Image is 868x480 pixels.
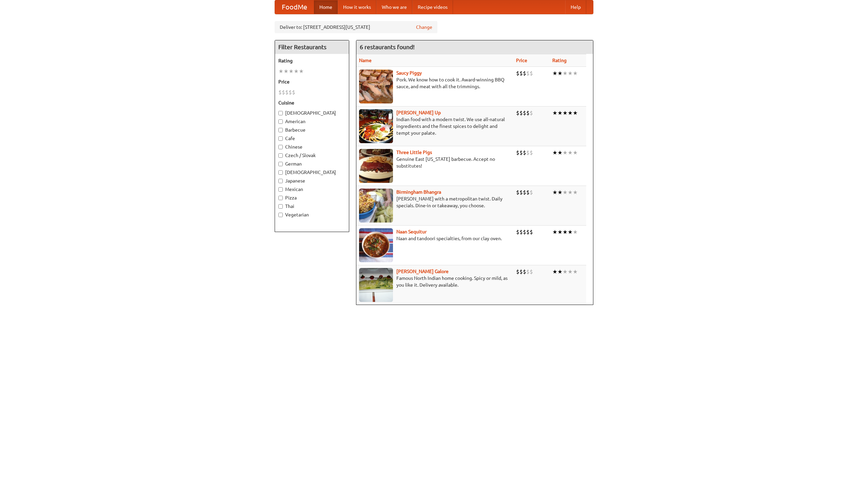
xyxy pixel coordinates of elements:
[523,228,526,236] li: $
[278,99,346,106] h5: Cuisine
[278,196,283,200] input: Pizza
[516,268,519,275] li: $
[563,109,568,117] li: ★
[278,68,283,75] li: ★
[278,194,346,201] label: Pizza
[359,268,393,302] img: currygalore.jpg
[516,70,519,77] li: $
[573,149,578,156] li: ★
[552,58,567,63] a: Rating
[568,189,573,196] li: ★
[530,70,533,77] li: $
[396,189,441,195] a: Birmingham Bhangra
[359,58,372,63] a: Name
[275,21,437,33] div: Deliver to: [STREET_ADDRESS][US_STATE]
[278,128,283,132] input: Barbecue
[563,70,568,77] li: ★
[563,149,568,156] li: ★
[396,269,449,274] a: [PERSON_NAME] Galore
[523,149,526,156] li: $
[552,228,557,236] li: ★
[278,127,346,133] label: Barbecue
[278,136,283,141] input: Cafe
[552,109,557,117] li: ★
[516,189,519,196] li: $
[523,189,526,196] li: $
[573,109,578,117] li: ★
[360,44,415,50] ng-pluralize: 6 restaurants found!
[278,204,283,209] input: Thai
[573,189,578,196] li: ★
[568,70,573,77] li: ★
[557,149,563,156] li: ★
[283,68,289,75] li: ★
[519,268,523,275] li: $
[278,57,346,64] h5: Rating
[278,179,283,183] input: Japanese
[519,70,523,77] li: $
[526,109,530,117] li: $
[359,149,393,183] img: littlepigs.jpg
[359,109,393,143] img: curryup.jpg
[552,149,557,156] li: ★
[568,149,573,156] li: ★
[396,229,427,234] a: Naan Sequitur
[552,70,557,77] li: ★
[278,118,346,125] label: American
[526,189,530,196] li: $
[557,268,563,275] li: ★
[278,78,346,85] h5: Price
[565,0,586,14] a: Help
[359,76,511,90] p: Pork. We know how to cook it. Award-winning BBQ sauce, and meat with all the trimmings.
[526,228,530,236] li: $
[396,150,432,155] a: Three Little Pigs
[338,0,376,14] a: How it works
[299,68,304,75] li: ★
[516,109,519,117] li: $
[359,195,511,209] p: [PERSON_NAME] with a metropolitan twist. Daily specials. Dine-in or takeaway, you choose.
[396,110,441,115] a: [PERSON_NAME] Up
[359,70,393,103] img: saucy.jpg
[530,109,533,117] li: $
[568,228,573,236] li: ★
[289,89,292,96] li: $
[289,68,294,75] li: ★
[519,109,523,117] li: $
[275,40,349,54] h4: Filter Restaurants
[278,213,283,217] input: Vegetarian
[563,268,568,275] li: ★
[557,70,563,77] li: ★
[278,152,346,159] label: Czech / Slovak
[557,228,563,236] li: ★
[530,149,533,156] li: $
[278,170,283,175] input: [DEMOGRAPHIC_DATA]
[573,228,578,236] li: ★
[359,275,511,288] p: Famous North Indian home cooking. Spicy or mild, as you like it. Delivery available.
[278,177,346,184] label: Japanese
[278,145,283,149] input: Chinese
[412,0,453,14] a: Recipe videos
[573,70,578,77] li: ★
[282,89,285,96] li: $
[278,162,283,166] input: German
[526,268,530,275] li: $
[530,189,533,196] li: $
[523,70,526,77] li: $
[519,149,523,156] li: $
[278,110,346,116] label: [DEMOGRAPHIC_DATA]
[519,228,523,236] li: $
[396,70,422,76] a: Saucy Piggy
[278,153,283,158] input: Czech / Slovak
[359,189,393,223] img: bhangra.jpg
[416,24,432,31] a: Change
[552,189,557,196] li: ★
[523,109,526,117] li: $
[376,0,412,14] a: Who we are
[359,116,511,136] p: Indian food with a modern twist. We use all-natural ingredients and the finest spices to delight ...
